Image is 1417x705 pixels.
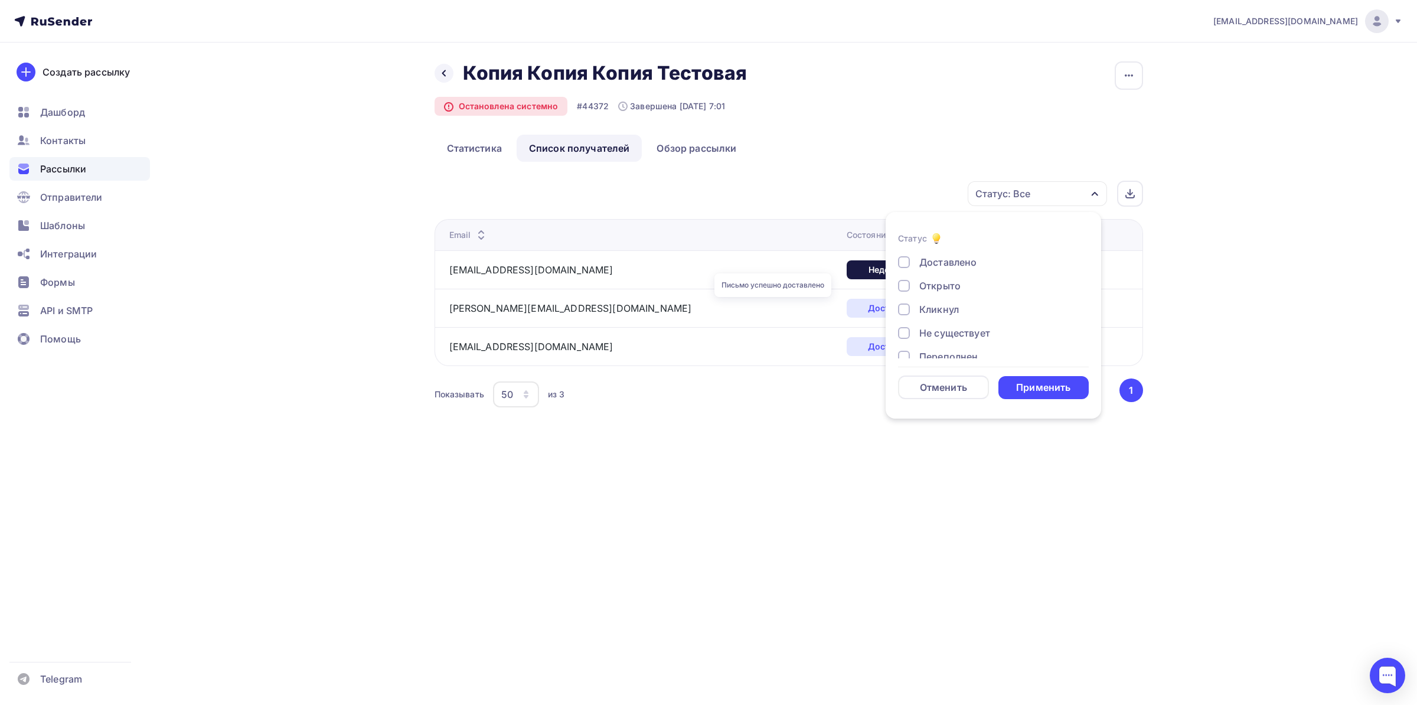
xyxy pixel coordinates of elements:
[577,100,609,112] div: #44372
[435,389,484,400] div: Показывать
[40,190,103,204] span: Отправители
[9,214,150,237] a: Шаблоны
[714,273,831,297] div: Письмо успешно доставлено
[920,380,967,394] div: Отменить
[9,100,150,124] a: Дашборд
[43,65,130,79] div: Создать рассылку
[618,100,725,112] div: Завершена [DATE] 7:01
[847,229,908,241] div: Состояние
[40,247,97,261] span: Интеграции
[449,264,613,276] a: [EMAIL_ADDRESS][DOMAIN_NAME]
[40,133,86,148] span: Контакты
[40,303,93,318] span: API и SMTP
[847,337,941,356] div: Доставлено
[919,302,959,316] div: Кликнул
[898,233,927,244] div: Статус
[548,389,565,400] div: из 3
[463,61,747,85] h2: Копия Копия Копия Тестовая
[449,229,489,241] div: Email
[975,187,1030,201] div: Статус: Все
[449,302,692,314] a: [PERSON_NAME][EMAIL_ADDRESS][DOMAIN_NAME]
[919,255,977,269] div: Доставлено
[847,299,941,318] div: Доставлено
[40,332,81,346] span: Помощь
[492,381,540,408] button: 50
[919,326,990,340] div: Не существует
[40,218,85,233] span: Шаблоны
[967,181,1108,207] button: Статус: Все
[9,157,150,181] a: Рассылки
[886,212,1101,419] ul: Статус: Все
[501,387,513,402] div: 50
[40,162,86,176] span: Рассылки
[9,129,150,152] a: Контакты
[449,341,613,352] a: [EMAIL_ADDRESS][DOMAIN_NAME]
[435,135,514,162] a: Статистика
[40,105,85,119] span: Дашборд
[435,97,568,116] div: Остановлена системно
[517,135,642,162] a: Список получателей
[9,185,150,209] a: Отправители
[1016,381,1070,394] div: Применить
[919,350,978,364] div: Переполнен
[40,275,75,289] span: Формы
[1117,378,1143,402] ul: Pagination
[1119,378,1143,402] button: Go to page 1
[9,270,150,294] a: Формы
[847,260,941,279] div: Недоступен
[644,135,749,162] a: Обзор рассылки
[1213,15,1358,27] span: [EMAIL_ADDRESS][DOMAIN_NAME]
[1213,9,1403,33] a: [EMAIL_ADDRESS][DOMAIN_NAME]
[40,672,82,686] span: Telegram
[919,279,961,293] div: Открыто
